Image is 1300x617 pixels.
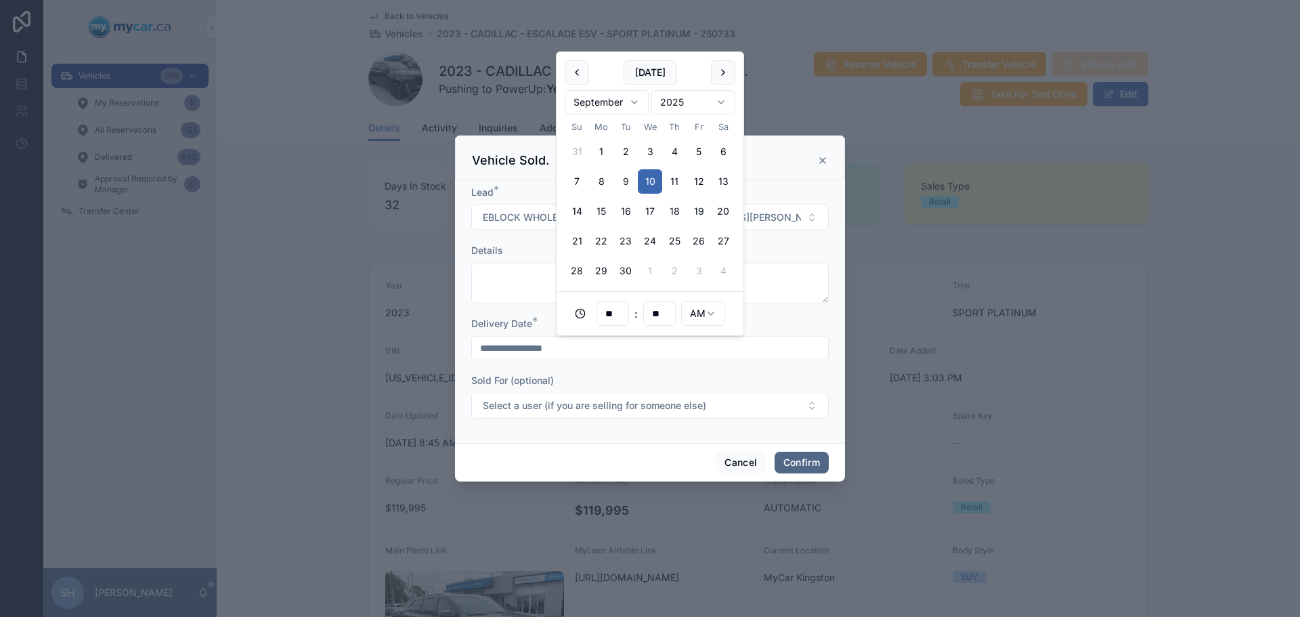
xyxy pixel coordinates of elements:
[483,211,801,224] span: EBLOCK WHOLESALE [[PERSON_NAME][EMAIL_ADDRESS][PERSON_NAME][DOMAIN_NAME]]
[613,259,638,283] button: Tuesday, September 30th, 2025
[589,229,613,253] button: Monday, September 22nd, 2025
[624,60,677,85] button: [DATE]
[687,120,711,134] th: Friday
[662,229,687,253] button: Thursday, September 25th, 2025
[638,229,662,253] button: Wednesday, September 24th, 2025
[662,259,687,283] button: Thursday, October 2nd, 2025
[565,259,589,283] button: Sunday, September 28th, 2025
[662,199,687,224] button: Thursday, September 18th, 2025
[483,399,706,412] span: Select a user (if you are selling for someone else)
[471,393,829,419] button: Select Button
[565,229,589,253] button: Sunday, September 21st, 2025
[638,169,662,194] button: Wednesday, September 10th, 2025, selected
[589,140,613,164] button: Monday, September 1st, 2025
[687,140,711,164] button: Friday, September 5th, 2025
[687,169,711,194] button: Friday, September 12th, 2025
[471,244,503,256] span: Details
[662,140,687,164] button: Thursday, September 4th, 2025
[471,186,494,198] span: Lead
[711,229,735,253] button: Saturday, September 27th, 2025
[613,120,638,134] th: Tuesday
[565,120,735,283] table: September 2025
[711,120,735,134] th: Saturday
[638,199,662,224] button: Wednesday, September 17th, 2025
[565,199,589,224] button: Sunday, September 14th, 2025
[775,452,829,473] button: Confirm
[565,300,735,327] div: :
[565,120,589,134] th: Sunday
[711,169,735,194] button: Saturday, September 13th, 2025
[565,140,589,164] button: Sunday, August 31st, 2025
[687,259,711,283] button: Friday, October 3rd, 2025
[589,199,613,224] button: Monday, September 15th, 2025
[472,152,549,169] h3: Vehicle Sold.
[589,259,613,283] button: Monday, September 29th, 2025
[613,169,638,194] button: Today, Tuesday, September 9th, 2025
[687,229,711,253] button: Friday, September 26th, 2025
[589,120,613,134] th: Monday
[638,259,662,283] button: Wednesday, October 1st, 2025
[613,229,638,253] button: Tuesday, September 23rd, 2025
[711,199,735,224] button: Saturday, September 20th, 2025
[687,199,711,224] button: Friday, September 19th, 2025
[613,199,638,224] button: Tuesday, September 16th, 2025
[471,318,532,329] span: Delivery Date
[613,140,638,164] button: Tuesday, September 2nd, 2025
[638,120,662,134] th: Wednesday
[565,169,589,194] button: Sunday, September 7th, 2025
[471,205,829,230] button: Select Button
[471,375,554,386] span: Sold For (optional)
[638,140,662,164] button: Wednesday, September 3rd, 2025
[711,140,735,164] button: Saturday, September 6th, 2025
[662,120,687,134] th: Thursday
[662,169,687,194] button: Thursday, September 11th, 2025
[589,169,613,194] button: Monday, September 8th, 2025
[711,259,735,283] button: Saturday, October 4th, 2025
[716,452,766,473] button: Cancel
